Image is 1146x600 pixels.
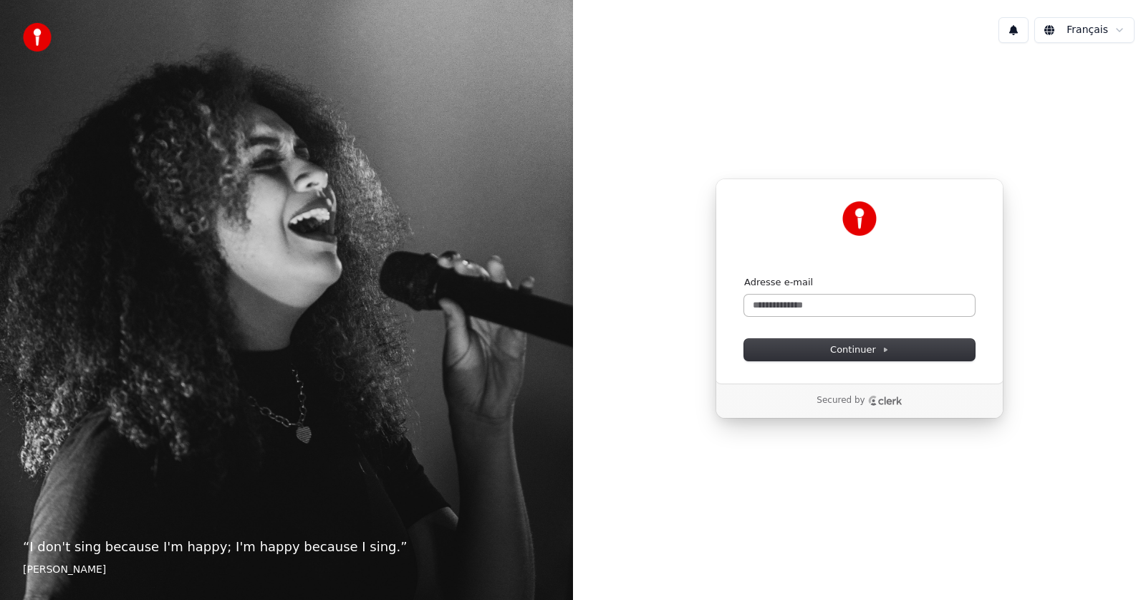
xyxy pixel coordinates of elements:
p: Secured by [817,395,865,406]
p: “ I don't sing because I'm happy; I'm happy because I sing. ” [23,537,550,557]
label: Adresse e-mail [744,276,813,289]
footer: [PERSON_NAME] [23,563,550,577]
img: youka [23,23,52,52]
img: Youka [842,201,877,236]
a: Clerk logo [868,396,902,406]
span: Continuer [830,343,889,356]
button: Continuer [744,339,975,361]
